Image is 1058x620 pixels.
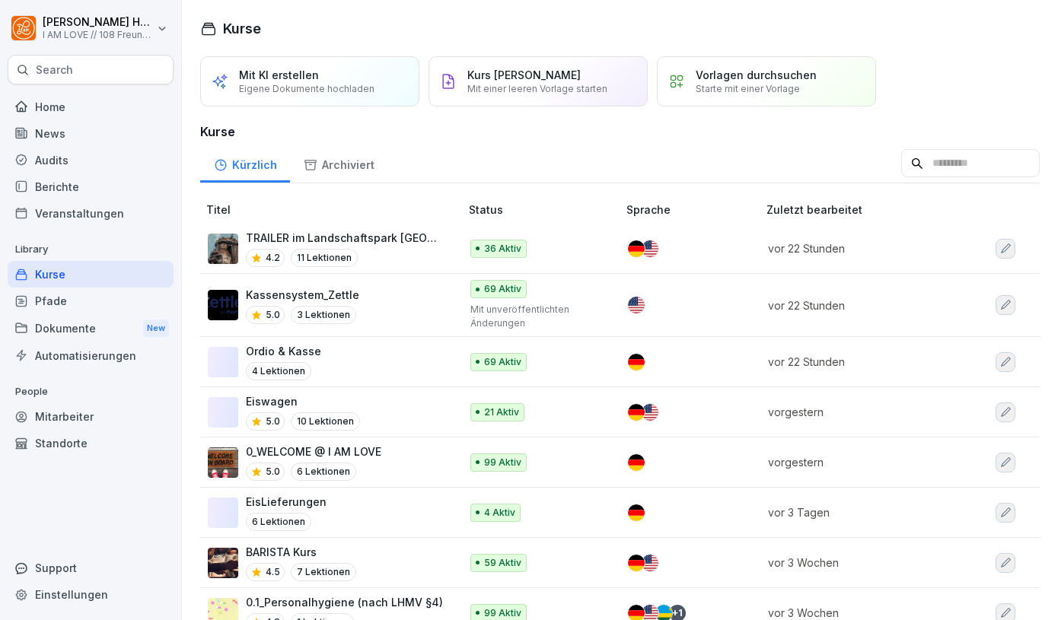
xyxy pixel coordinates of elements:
[8,173,174,200] a: Berichte
[768,297,951,313] p: vor 22 Stunden
[43,16,154,29] p: [PERSON_NAME] Hoppenkamps
[8,555,174,581] div: Support
[246,393,360,409] p: Eiswagen
[642,404,658,421] img: us.svg
[200,144,290,183] a: Kürzlich
[768,504,951,520] p: vor 3 Tagen
[200,122,1040,141] h3: Kurse
[8,288,174,314] a: Pfade
[208,548,238,578] img: ret6myv1wq2meey52l5yolug.png
[484,282,521,296] p: 69 Aktiv
[290,144,387,183] a: Archiviert
[626,202,760,218] p: Sprache
[246,544,356,560] p: BARISTA Kurs
[246,594,443,610] p: 0.1_Personalhygiene (nach LHMV §4)
[8,94,174,120] a: Home
[246,513,311,531] p: 6 Lektionen
[291,306,356,324] p: 3 Lektionen
[246,362,311,380] p: 4 Lektionen
[8,261,174,288] a: Kurse
[266,465,280,479] p: 5.0
[470,303,602,330] p: Mit unveröffentlichten Änderungen
[8,147,174,173] a: Audits
[484,606,521,620] p: 99 Aktiv
[484,242,521,256] p: 36 Aktiv
[484,506,515,520] p: 4 Aktiv
[696,68,817,81] p: Vorlagen durchsuchen
[8,237,174,262] p: Library
[266,565,280,579] p: 4.5
[8,581,174,608] a: Einstellungen
[8,314,174,342] div: Dokumente
[642,240,658,257] img: us.svg
[239,68,319,81] p: Mit KI erstellen
[484,355,521,369] p: 69 Aktiv
[467,68,581,81] p: Kurs [PERSON_NAME]
[768,555,951,571] p: vor 3 Wochen
[467,83,607,94] p: Mit einer leeren Vorlage starten
[484,405,519,419] p: 21 Aktiv
[246,343,321,359] p: Ordio & Kasse
[206,202,463,218] p: Titel
[246,494,327,510] p: EisLieferungen
[8,430,174,456] a: Standorte
[8,380,174,404] p: People
[8,342,174,369] a: Automatisierungen
[223,18,261,39] h1: Kurse
[696,83,800,94] p: Starte mit einer Vorlage
[266,251,280,265] p: 4.2
[766,202,969,218] p: Zuletzt bearbeitet
[628,404,645,421] img: de.svg
[246,230,445,246] p: TRAILER im Landschaftspark [GEOGRAPHIC_DATA]
[768,354,951,370] p: vor 22 Stunden
[266,415,280,428] p: 5.0
[36,62,73,78] p: Search
[143,320,169,337] div: New
[208,290,238,320] img: dt8crv00tu0s9qoedeaoduds.png
[484,456,521,469] p: 99 Aktiv
[291,249,358,267] p: 11 Lektionen
[8,403,174,430] a: Mitarbeiter
[8,200,174,227] a: Veranstaltungen
[266,308,280,322] p: 5.0
[246,287,359,303] p: Kassensystem_Zettle
[8,314,174,342] a: DokumenteNew
[642,555,658,571] img: us.svg
[43,30,154,40] p: I AM LOVE // 108 Freunde GmbH
[469,202,620,218] p: Status
[291,412,360,431] p: 10 Lektionen
[628,297,645,313] img: us.svg
[291,463,356,481] p: 6 Lektionen
[768,404,951,420] p: vorgestern
[239,83,374,94] p: Eigene Dokumente hochladen
[628,555,645,571] img: de.svg
[246,444,381,459] p: 0_WELCOME @ I AM LOVE
[628,354,645,370] img: de.svg
[208,234,238,264] img: kkln8dx83xkcgh22fomaszlz.png
[8,120,174,147] a: News
[208,447,238,478] img: qhbytekd6g55cayrn6nmxdt9.png
[768,240,951,256] p: vor 22 Stunden
[291,563,356,581] p: 7 Lektionen
[484,556,521,570] p: 59 Aktiv
[628,504,645,521] img: de.svg
[628,240,645,257] img: de.svg
[628,454,645,471] img: de.svg
[768,454,951,470] p: vorgestern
